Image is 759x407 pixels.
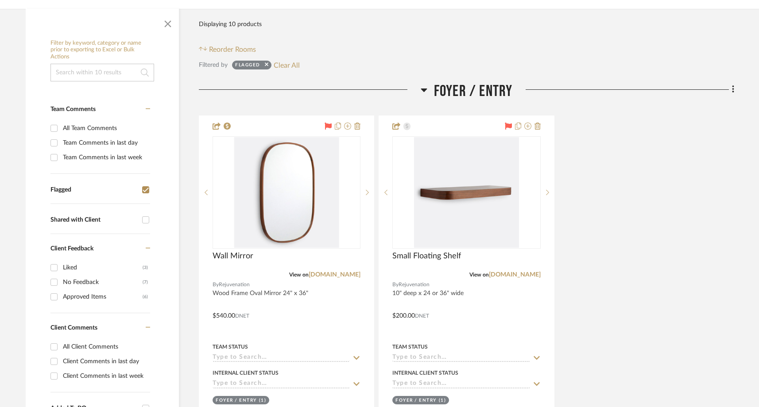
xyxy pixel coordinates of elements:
a: [DOMAIN_NAME] [309,272,360,278]
div: Team Comments in last day [63,136,148,150]
div: Internal Client Status [392,369,458,377]
div: Flagged [50,186,138,194]
span: Rejuvenation [219,280,250,289]
a: [DOMAIN_NAME] [489,272,541,278]
h6: Filter by keyword, category or name prior to exporting to Excel or Bulk Actions [50,40,154,61]
div: All Client Comments [63,340,148,354]
div: Displaying 10 products [199,15,262,33]
div: Shared with Client [50,216,138,224]
span: View on [469,272,489,277]
span: By [392,280,399,289]
div: (1) [439,397,446,404]
img: Wall Mirror [234,137,339,248]
span: Client Feedback [50,246,93,252]
div: Flagged [235,62,260,71]
span: By [213,280,219,289]
div: All Team Comments [63,121,148,135]
button: Clear All [274,59,300,71]
input: Type to Search… [392,354,530,362]
div: Client Comments in last week [63,369,148,383]
span: Wall Mirror [213,251,253,261]
button: Close [159,13,177,31]
div: Internal Client Status [213,369,279,377]
input: Search within 10 results [50,64,154,81]
div: 0 [213,137,360,248]
span: Small Floating Shelf [392,251,461,261]
div: Liked [63,261,143,275]
span: Rejuvenation [399,280,430,289]
div: Client Comments in last day [63,354,148,369]
div: (1) [259,397,267,404]
button: Reorder Rooms [199,44,256,55]
span: Reorder Rooms [209,44,256,55]
span: View on [289,272,309,277]
div: Foyer / Entry [395,397,437,404]
input: Type to Search… [213,354,350,362]
span: Foyer / Entry [434,82,513,101]
div: No Feedback [63,275,143,289]
div: Approved Items [63,290,143,304]
div: Team Comments in last week [63,150,148,165]
div: (7) [143,275,148,289]
img: Small Floating Shelf [414,137,519,248]
span: Client Comments [50,325,97,331]
div: (6) [143,290,148,304]
div: Foyer / Entry [216,397,257,404]
div: Filtered by [199,60,228,70]
div: Team Status [392,343,428,351]
div: (3) [143,261,148,275]
input: Type to Search… [392,380,530,388]
span: Team Comments [50,106,96,112]
input: Type to Search… [213,380,350,388]
div: Team Status [213,343,248,351]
